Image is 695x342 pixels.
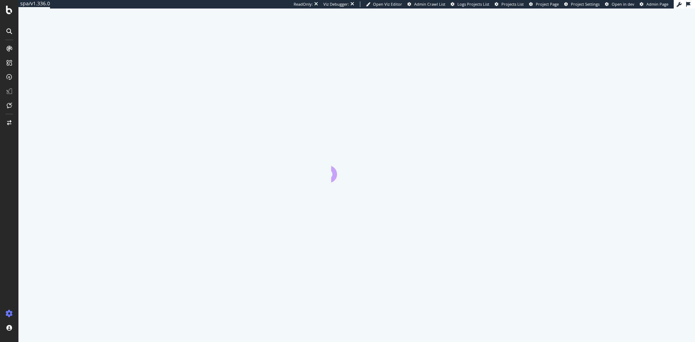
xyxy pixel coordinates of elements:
[331,157,382,182] div: animation
[451,1,489,7] a: Logs Projects List
[495,1,524,7] a: Projects List
[646,1,668,7] span: Admin Page
[373,1,402,7] span: Open Viz Editor
[605,1,634,7] a: Open in dev
[529,1,559,7] a: Project Page
[366,1,402,7] a: Open Viz Editor
[407,1,445,7] a: Admin Crawl List
[536,1,559,7] span: Project Page
[414,1,445,7] span: Admin Crawl List
[323,1,349,7] div: Viz Debugger:
[640,1,668,7] a: Admin Page
[457,1,489,7] span: Logs Projects List
[501,1,524,7] span: Projects List
[571,1,600,7] span: Project Settings
[612,1,634,7] span: Open in dev
[564,1,600,7] a: Project Settings
[294,1,313,7] div: ReadOnly:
